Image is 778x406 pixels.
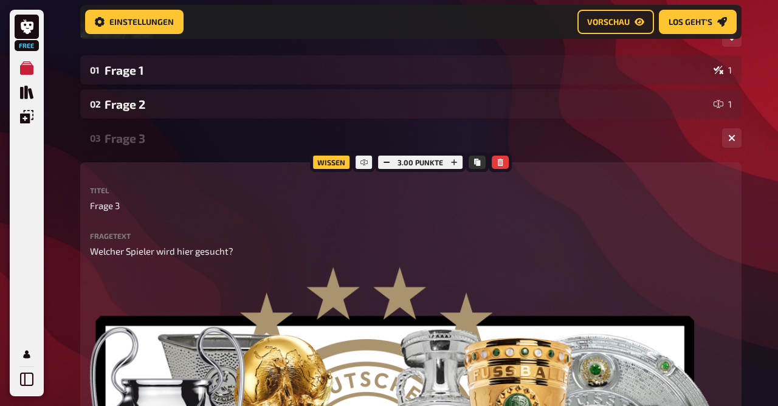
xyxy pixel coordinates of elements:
[90,232,732,239] label: Fragetext
[15,56,39,80] a: Meine Quizze
[90,132,100,143] div: 03
[16,42,38,49] span: Free
[15,105,39,129] a: Einblendungen
[375,153,466,172] div: 3.00 Punkte
[659,10,737,34] button: Los geht's
[310,153,353,172] div: Wissen
[105,63,709,77] div: Frage 1
[85,10,184,34] button: Einstellungen
[714,99,732,109] div: 1
[714,65,732,75] div: 1
[90,98,100,109] div: 02
[15,80,39,105] a: Quiz Sammlung
[577,10,654,34] button: Vorschau
[90,246,233,256] span: Welcher Spieler wird hier gesucht?
[587,18,630,26] span: Vorschau
[469,156,486,169] button: Kopieren
[15,342,39,366] a: Profil
[669,18,712,26] span: Los geht's
[109,18,174,26] span: Einstellungen
[90,64,100,75] div: 01
[90,187,732,194] label: Titel
[105,97,709,111] div: Frage 2
[105,131,712,145] div: Frage 3
[90,199,120,213] span: Frage 3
